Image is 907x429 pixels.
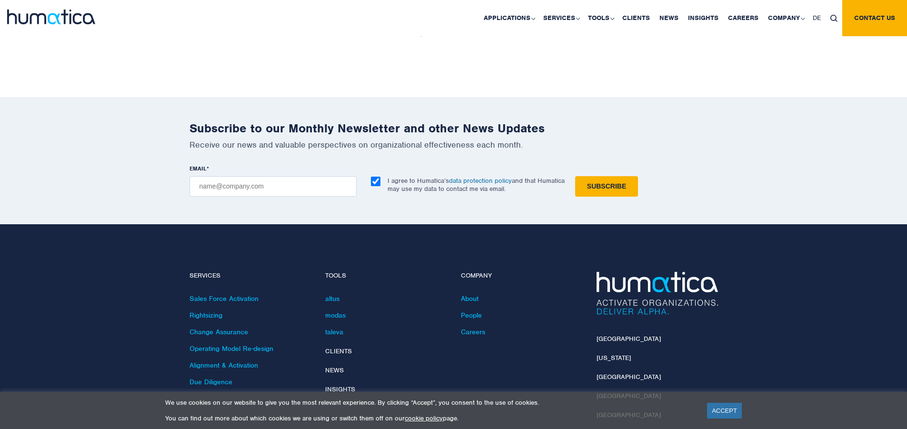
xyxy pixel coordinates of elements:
[597,354,631,362] a: [US_STATE]
[189,165,207,172] span: EMAIL
[388,177,565,193] p: I agree to Humatica’s and that Humatica may use my data to contact me via email.
[325,385,355,393] a: Insights
[830,15,837,22] img: search_icon
[165,399,695,407] p: We use cookies on our website to give you the most relevant experience. By clicking “Accept”, you...
[461,272,582,280] h4: Company
[189,294,259,303] a: Sales Force Activation
[165,414,695,422] p: You can find out more about which cookies we are using or switch them off on our page.
[813,14,821,22] span: DE
[189,378,232,386] a: Due Diligence
[461,294,478,303] a: About
[189,344,273,353] a: Operating Model Re-design
[189,140,718,150] p: Receive our news and valuable perspectives on organizational effectiveness each month.
[325,311,346,319] a: modas
[189,176,357,197] input: name@company.com
[575,176,638,197] input: Subscribe
[449,177,512,185] a: data protection policy
[597,373,661,381] a: [GEOGRAPHIC_DATA]
[461,311,482,319] a: People
[189,361,258,369] a: Alignment & Activation
[405,414,443,422] a: cookie policy
[707,403,742,419] a: ACCEPT
[189,121,718,136] h2: Subscribe to our Monthly Newsletter and other News Updates
[597,335,661,343] a: [GEOGRAPHIC_DATA]
[597,272,718,315] img: Humatica
[371,177,380,186] input: I agree to Humatica’sdata protection policyand that Humatica may use my data to contact me via em...
[189,272,311,280] h4: Services
[325,294,339,303] a: altus
[461,328,485,336] a: Careers
[189,311,222,319] a: Rightsizing
[325,366,344,374] a: News
[325,328,343,336] a: taleva
[325,272,447,280] h4: Tools
[325,347,352,355] a: Clients
[189,328,248,336] a: Change Assurance
[7,10,95,24] img: logo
